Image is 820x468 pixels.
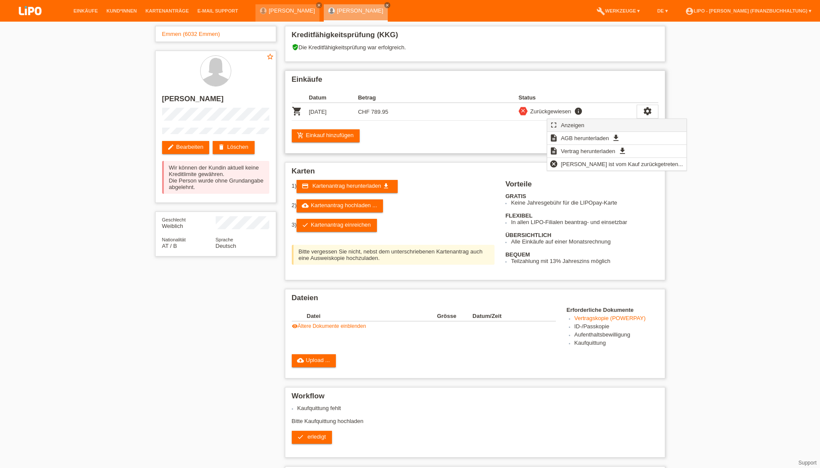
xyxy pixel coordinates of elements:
[309,93,358,103] th: Datum
[167,144,174,151] i: edit
[292,44,658,57] div: Die Kreditfähigkeitsprüfung war erfolgreich.
[511,199,658,206] li: Keine Jahresgebühr für die LIPOpay-Karte
[297,219,377,232] a: checkKartenantrag einreichen
[162,161,269,194] div: Wir können der Kundin aktuell keine Kreditlimite gewähren. Die Person wurde ohne Grundangabe abge...
[685,7,694,16] i: account_circle
[292,323,298,329] i: visibility
[384,2,390,8] a: close
[559,146,616,156] span: Vertrag herunterladen
[505,180,658,193] h2: Vorteile
[505,251,530,258] b: BEQUEM
[69,8,102,13] a: Einkäufe
[385,3,389,7] i: close
[292,75,658,88] h2: Einkäufe
[292,219,495,232] div: 3)
[213,141,254,154] a: deleteLöschen
[266,53,274,62] a: star_border
[141,8,193,13] a: Kartenanträge
[511,238,658,245] li: Alle Einkäufe auf einer Monatsrechnung
[358,103,407,121] td: CHF 789.95
[162,95,269,108] h2: [PERSON_NAME]
[511,258,658,264] li: Teilzahlung mit 13% Jahreszins möglich
[292,106,302,116] i: POSP00024671
[383,183,389,189] i: get_app
[297,405,658,411] li: Kaufquittung fehlt
[520,108,526,114] i: close
[317,3,321,7] i: close
[292,31,658,44] h2: Kreditfähigkeitsprüfung (KKG)
[266,53,274,61] i: star_border
[511,219,658,225] li: In allen LIPO-Filialen beantrag- und einsetzbar
[162,217,186,222] span: Geschlecht
[292,392,658,405] h2: Workflow
[292,323,366,329] a: visibilityÄltere Dokumente einblenden
[574,323,658,331] li: ID-/Passkopie
[567,307,658,313] h4: Erforderliche Dokumente
[549,147,558,155] i: description
[162,31,220,37] a: Emmen (6032 Emmen)
[437,311,472,321] th: Grösse
[292,431,332,444] a: check erledigt
[216,243,236,249] span: Deutsch
[505,212,533,219] b: FLEXIBEL
[269,7,315,14] a: [PERSON_NAME]
[592,8,645,13] a: buildWerkzeuge ▾
[307,311,437,321] th: Datei
[162,141,210,154] a: editBearbeiten
[643,106,652,116] i: settings
[549,134,558,142] i: description
[292,180,495,193] div: 1)
[313,183,381,189] span: Kartenantrag herunterladen
[505,193,526,199] b: GRATIS
[574,315,646,321] a: Vertragskopie (POWERPAY)
[297,357,304,364] i: cloud_upload
[681,8,816,13] a: account_circleLIPO - [PERSON_NAME] (Finanzbuchhaltung) ▾
[292,44,299,51] i: verified_user
[798,460,817,466] a: Support
[193,8,242,13] a: E-Mail Support
[9,18,52,24] a: LIPO pay
[292,129,360,142] a: add_shopping_cartEinkauf hinzufügen
[297,132,304,139] i: add_shopping_cart
[292,294,658,307] h2: Dateien
[292,199,495,212] div: 2)
[618,147,627,155] i: get_app
[549,121,558,129] i: fullscreen
[307,433,326,440] span: erledigt
[102,8,141,13] a: Kund*innen
[597,7,605,16] i: build
[218,144,225,151] i: delete
[316,2,322,8] a: close
[302,221,309,228] i: check
[292,405,658,450] div: Bitte Kaufquittung hochladen
[559,133,610,143] span: AGB herunterladen
[574,331,658,340] li: Aufenthaltsbewilligung
[292,354,336,367] a: cloud_uploadUpload ...
[297,199,383,212] a: cloud_uploadKartenantrag hochladen ...
[162,216,216,229] div: Weiblich
[292,167,658,180] h2: Karten
[574,340,658,348] li: Kaufquittung
[162,237,186,242] span: Nationalität
[216,237,233,242] span: Sprache
[472,311,543,321] th: Datum/Zeit
[653,8,672,13] a: DE ▾
[612,134,620,142] i: get_app
[302,183,309,189] i: credit_card
[358,93,407,103] th: Betrag
[292,245,495,265] div: Bitte vergessen Sie nicht, nebst dem unterschriebenen Kartenantrag auch eine Ausweiskopie hochzul...
[297,433,304,440] i: check
[309,103,358,121] td: [DATE]
[302,202,309,209] i: cloud_upload
[519,93,637,103] th: Status
[573,107,584,115] i: info
[505,232,551,238] b: ÜBERSICHTLICH
[297,180,398,193] a: credit_card Kartenantrag herunterladen get_app
[559,120,585,130] span: Anzeigen
[528,107,571,116] div: Zurückgewiesen
[337,7,383,14] a: [PERSON_NAME]
[162,243,177,249] span: Österreich / B / 24.01.2022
